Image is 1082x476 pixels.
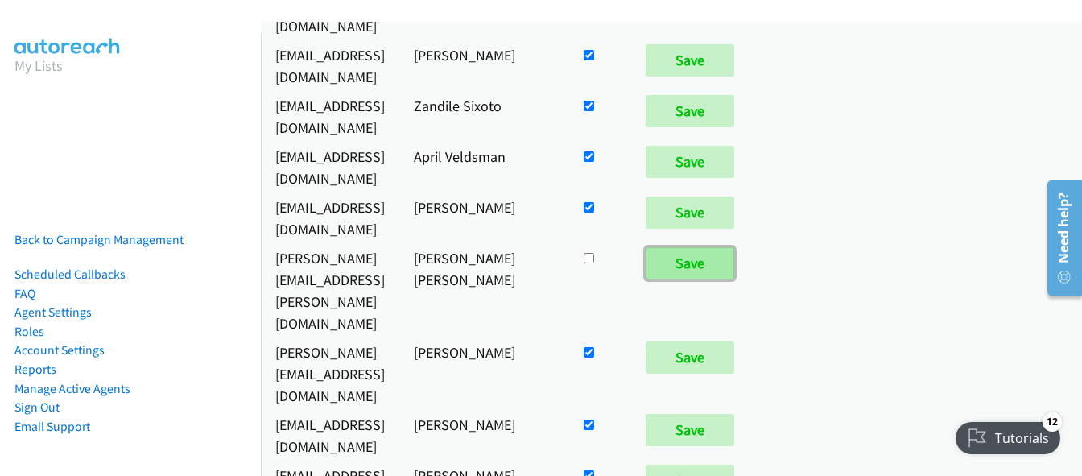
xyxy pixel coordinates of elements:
[646,414,734,446] input: Save
[261,142,399,192] td: [EMAIL_ADDRESS][DOMAIN_NAME]
[646,197,734,229] input: Save
[646,146,734,178] input: Save
[14,324,44,339] a: Roles
[1035,174,1082,302] iframe: Resource Center
[261,192,399,243] td: [EMAIL_ADDRESS][DOMAIN_NAME]
[646,95,734,127] input: Save
[261,91,399,142] td: [EMAIL_ADDRESS][DOMAIN_NAME]
[14,362,56,377] a: Reports
[646,247,734,279] input: Save
[399,243,566,337] td: [PERSON_NAME] [PERSON_NAME]
[399,91,566,142] td: Zandile Sixoto
[261,243,399,337] td: [PERSON_NAME][EMAIL_ADDRESS][PERSON_NAME][DOMAIN_NAME]
[399,142,566,192] td: April Veldsman
[14,381,130,396] a: Manage Active Agents
[14,56,63,75] a: My Lists
[14,232,184,247] a: Back to Campaign Management
[646,341,734,374] input: Save
[399,410,566,461] td: [PERSON_NAME]
[14,286,35,301] a: FAQ
[14,419,90,434] a: Email Support
[14,399,60,415] a: Sign Out
[399,192,566,243] td: [PERSON_NAME]
[14,342,105,358] a: Account Settings
[261,337,399,410] td: [PERSON_NAME][EMAIL_ADDRESS][DOMAIN_NAME]
[946,406,1070,464] iframe: Checklist
[646,44,734,77] input: Save
[14,267,126,282] a: Scheduled Callbacks
[399,40,566,91] td: [PERSON_NAME]
[261,40,399,91] td: [EMAIL_ADDRESS][DOMAIN_NAME]
[14,304,92,320] a: Agent Settings
[261,410,399,461] td: [EMAIL_ADDRESS][DOMAIN_NAME]
[399,337,566,410] td: [PERSON_NAME]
